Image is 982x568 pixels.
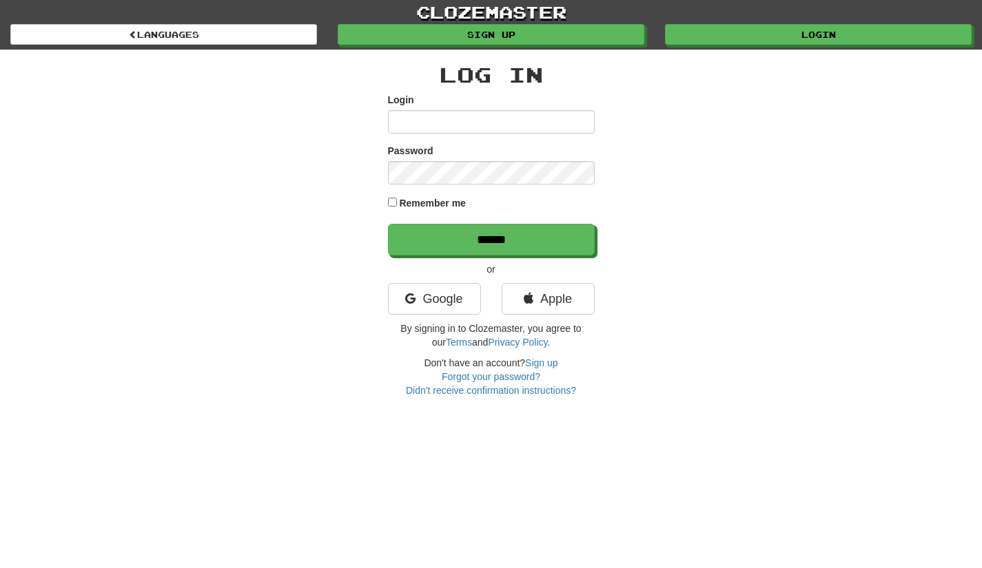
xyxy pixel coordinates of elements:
label: Remember me [399,196,466,210]
a: Sign up [525,357,558,368]
label: Login [388,93,414,107]
h2: Log In [388,63,595,86]
a: Forgot your password? [442,371,540,382]
a: Google [388,283,481,315]
a: Terms [446,337,472,348]
p: or [388,262,595,276]
a: Apple [502,283,595,315]
a: Languages [10,24,317,45]
a: Privacy Policy [488,337,547,348]
div: Don't have an account? [388,356,595,397]
p: By signing in to Clozemaster, you agree to our and . [388,322,595,349]
a: Login [665,24,972,45]
a: Didn't receive confirmation instructions? [406,385,576,396]
a: Sign up [338,24,644,45]
label: Password [388,144,433,158]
